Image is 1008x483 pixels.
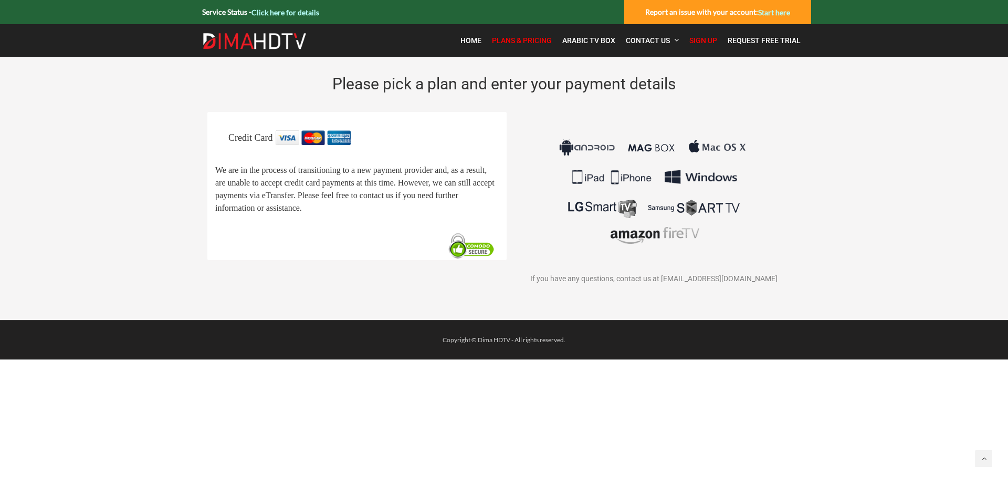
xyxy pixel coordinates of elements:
[722,29,806,52] a: Request Free Trial
[621,29,684,52] a: Contact Us
[197,334,811,346] div: Copyright © Dima HDTV - All rights reserved.
[202,7,319,16] strong: Service Status -
[492,36,552,45] span: Plans & Pricing
[562,36,615,45] span: Arabic TV Box
[332,75,676,93] span: Please pick a plan and enter your payment details
[557,29,621,52] a: Arabic TV Box
[251,8,319,17] a: Click here for details
[228,132,272,143] span: Credit Card
[728,36,801,45] span: Request Free Trial
[689,36,717,45] span: Sign Up
[460,36,481,45] span: Home
[975,450,992,467] a: Back to top
[530,274,778,283] span: If you have any questions, contact us at [EMAIL_ADDRESS][DOMAIN_NAME]
[758,8,790,17] a: Start here
[645,7,790,16] strong: Report an issue with your account:
[684,29,722,52] a: Sign Up
[202,33,307,49] img: Dima HDTV
[455,29,487,52] a: Home
[215,166,495,213] span: We are in the process of transitioning to a new payment provider and, as a result, are unable to ...
[487,29,557,52] a: Plans & Pricing
[626,36,670,45] span: Contact Us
